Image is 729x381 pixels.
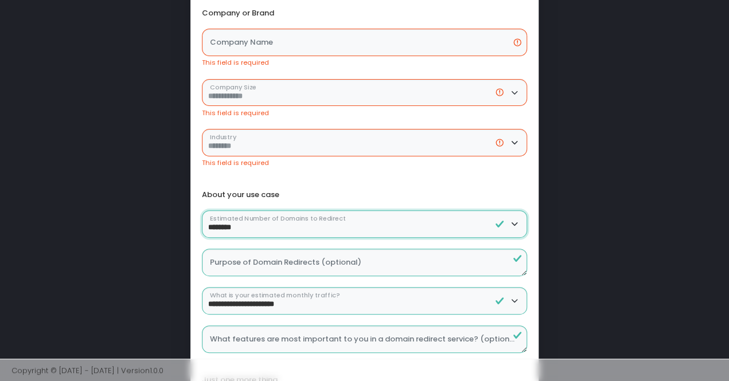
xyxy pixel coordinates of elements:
div: Company or Brand [202,9,527,18]
div: This field is required [202,108,527,118]
span: Copyright © [DATE] - [DATE] | Version 1.0.0 [11,364,163,375]
div: This field is required [202,58,527,68]
div: This field is required [202,158,527,168]
div: About your use case [202,190,527,199]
